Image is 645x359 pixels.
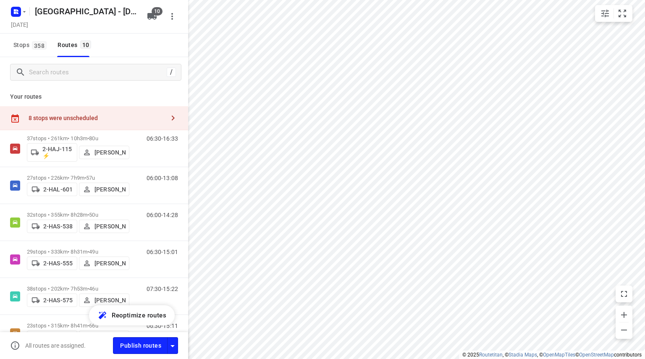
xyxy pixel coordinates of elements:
button: More [164,8,181,25]
button: 2-HAJ-115 ⚡ [27,143,77,162]
button: [PERSON_NAME] [79,146,129,159]
button: Fit zoom [614,5,631,22]
span: 46u [89,286,98,292]
p: 2-HAS-555 [43,260,73,267]
span: • [84,175,86,181]
div: Driver app settings [168,340,178,351]
p: [PERSON_NAME] [94,260,126,267]
p: 38 stops • 202km • 7h53m [27,286,129,292]
button: Reoptimize routes [89,305,175,325]
button: [PERSON_NAME] [79,183,129,196]
p: 2-HAJ-115 ⚡ [42,146,73,159]
a: Stadia Maps [509,352,537,358]
span: 50u [89,212,98,218]
span: 57u [86,175,95,181]
p: 23 stops • 315km • 8h41m [27,322,129,329]
p: 07:30-15:22 [147,286,178,292]
p: 29 stops • 333km • 8h31m [27,249,129,255]
button: 10 [144,8,160,25]
p: 06:00-13:08 [147,175,178,181]
h5: Rename [31,5,140,18]
button: [PERSON_NAME] [79,220,129,233]
span: 10 [152,7,163,16]
div: 8 stops were unscheduled [29,115,165,121]
p: [PERSON_NAME] [94,149,126,156]
p: [PERSON_NAME] [94,186,126,193]
button: [PERSON_NAME] [79,257,129,270]
span: 80u [89,135,98,142]
span: • [87,212,89,218]
p: All routes are assigned. [25,342,86,349]
p: [PERSON_NAME] [94,297,126,304]
span: Stops [13,40,49,50]
p: 06:30-16:33 [147,135,178,142]
span: 358 [32,41,47,50]
p: 32 stops • 355km • 8h28m [27,212,129,218]
a: OpenMapTiles [543,352,575,358]
button: Map settings [597,5,614,22]
span: • [87,322,89,329]
div: small contained button group [595,5,632,22]
p: Your routes [10,92,178,101]
div: Routes [58,40,94,50]
a: Routetitan [479,352,503,358]
li: © 2025 , © , © © contributors [462,352,642,358]
span: 66u [89,322,98,329]
span: • [87,249,89,255]
button: Publish routes [113,337,168,354]
p: [PERSON_NAME] [94,223,126,230]
p: 27 stops • 226km • 7h9m [27,175,129,181]
button: 2-HAS-575 [27,293,77,307]
span: • [87,286,89,292]
button: 2-HAS-555 [27,257,77,270]
p: 06:30-15:11 [147,322,178,329]
p: 06:30-15:01 [147,249,178,255]
p: 06:00-14:28 [147,212,178,218]
a: OpenStreetMap [579,352,614,358]
p: 2-HAS-575 [43,297,73,304]
div: / [167,68,176,77]
span: Reoptimize routes [112,310,166,321]
h5: Project date [8,20,31,29]
span: 10 [80,40,92,49]
button: 2-HAS-538 [27,220,77,233]
p: 2-HAS-538 [43,223,73,230]
button: [PERSON_NAME] [79,293,129,307]
span: • [87,135,89,142]
button: 2-HAL-601 [27,183,77,196]
span: 49u [89,249,98,255]
p: 37 stops • 261km • 10h3m [27,135,129,142]
span: Publish routes [120,341,161,351]
p: 2-HAL-601 [43,186,73,193]
input: Search routes [29,66,167,79]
